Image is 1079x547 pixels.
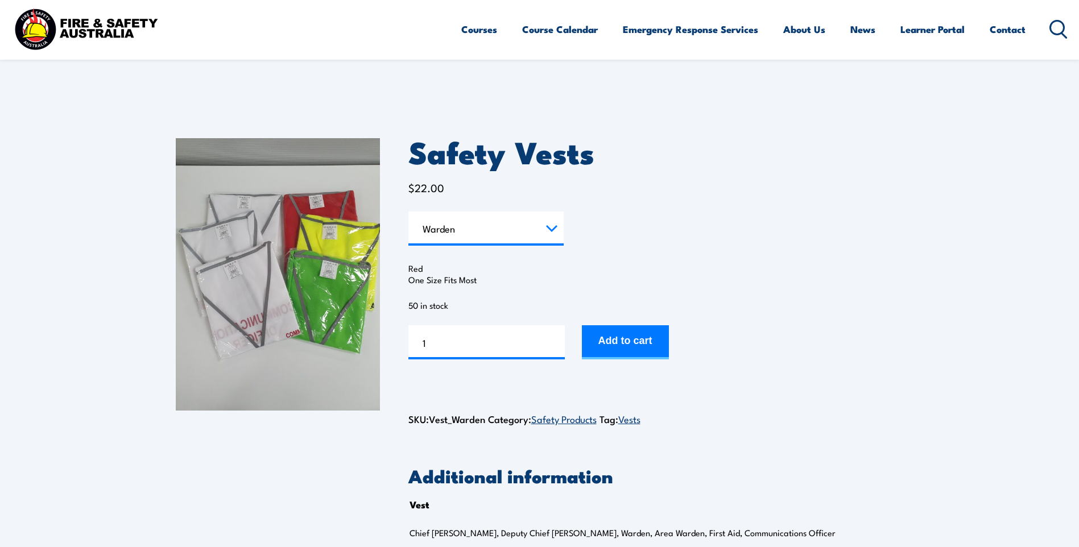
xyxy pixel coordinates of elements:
[176,138,380,411] img: 20230220_093531-scaled-1.jpg
[783,14,825,44] a: About Us
[408,467,904,483] h2: Additional information
[408,138,904,165] h1: Safety Vests
[408,180,415,195] span: $
[990,14,1026,44] a: Contact
[410,496,429,513] th: Vest
[408,300,904,311] p: 50 in stock
[408,325,565,359] input: Product quantity
[623,14,758,44] a: Emergency Response Services
[618,412,640,425] a: Vests
[408,412,485,426] span: SKU:
[461,14,497,44] a: Courses
[410,527,867,538] p: Chief [PERSON_NAME], Deputy Chief [PERSON_NAME], Warden, Area Warden, First Aid, Communications O...
[408,180,444,195] bdi: 22.00
[850,14,875,44] a: News
[600,412,640,426] span: Tag:
[900,14,965,44] a: Learner Portal
[582,325,669,359] button: Add to cart
[488,412,597,426] span: Category:
[408,263,904,285] p: Red One Size Fits Most
[406,374,906,406] iframe: Secure express checkout frame
[429,412,485,426] span: Vest_Warden
[522,14,598,44] a: Course Calendar
[531,412,597,425] a: Safety Products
